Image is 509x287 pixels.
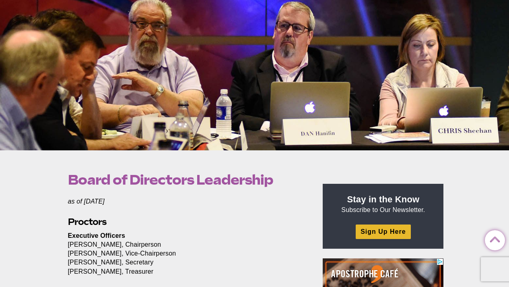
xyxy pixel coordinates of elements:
strong: Executive Officers [68,232,126,239]
a: Back to Top [485,231,501,247]
h1: Board of Directors Leadership [68,172,305,187]
a: Sign Up Here [356,225,410,239]
em: as of [DATE] [68,198,105,205]
p: [PERSON_NAME], Chairperson [PERSON_NAME], Vice-Chairperson [PERSON_NAME], Secretary [PERSON_NAME]... [68,231,305,276]
p: Subscribe to Our Newsletter. [332,193,434,214]
strong: Stay in the Know [347,194,420,204]
h2: Proctors [68,216,305,228]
